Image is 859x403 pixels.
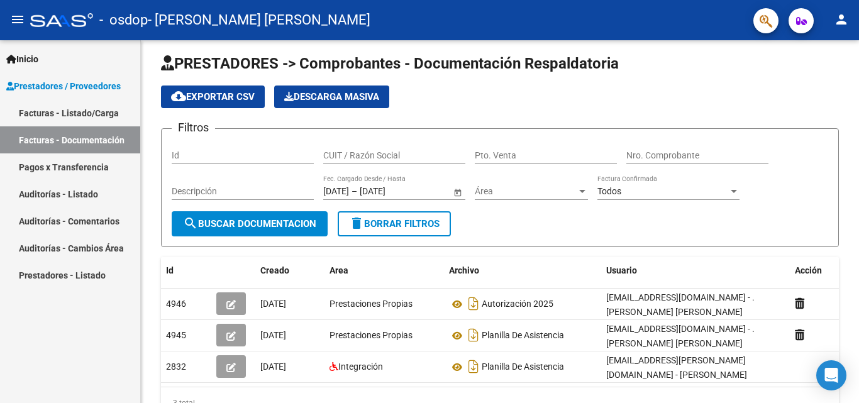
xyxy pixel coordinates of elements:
span: Id [166,265,174,275]
input: Fecha fin [360,186,421,197]
span: Creado [260,265,289,275]
span: Prestaciones Propias [330,299,413,309]
span: [DATE] [260,330,286,340]
span: Exportar CSV [171,91,255,102]
mat-icon: delete [349,216,364,231]
mat-icon: search [183,216,198,231]
span: - [PERSON_NAME] [PERSON_NAME] [148,6,370,34]
span: Descarga Masiva [284,91,379,102]
span: [DATE] [260,299,286,309]
span: - osdop [99,6,148,34]
mat-icon: person [834,12,849,27]
span: Todos [597,186,621,196]
datatable-header-cell: Creado [255,257,324,284]
span: [EMAIL_ADDRESS][DOMAIN_NAME] - . [PERSON_NAME] [PERSON_NAME] [606,324,755,348]
span: [EMAIL_ADDRESS][PERSON_NAME][DOMAIN_NAME] - [PERSON_NAME] [606,355,747,380]
span: Planilla De Asistencia [482,331,564,341]
button: Borrar Filtros [338,211,451,236]
button: Exportar CSV [161,86,265,108]
span: Buscar Documentacion [183,218,316,229]
h3: Filtros [172,119,215,136]
button: Buscar Documentacion [172,211,328,236]
span: [EMAIL_ADDRESS][DOMAIN_NAME] - . [PERSON_NAME] [PERSON_NAME] [606,292,755,317]
span: [DATE] [260,362,286,372]
mat-icon: cloud_download [171,89,186,104]
datatable-header-cell: Id [161,257,211,284]
button: Descarga Masiva [274,86,389,108]
input: Fecha inicio [323,186,349,197]
span: Prestaciones Propias [330,330,413,340]
datatable-header-cell: Usuario [601,257,790,284]
datatable-header-cell: Area [324,257,444,284]
span: Prestadores / Proveedores [6,79,121,93]
datatable-header-cell: Acción [790,257,853,284]
span: PRESTADORES -> Comprobantes - Documentación Respaldatoria [161,55,619,72]
i: Descargar documento [465,325,482,345]
button: Open calendar [451,185,464,199]
span: 2832 [166,362,186,372]
span: 4945 [166,330,186,340]
i: Descargar documento [465,356,482,377]
mat-icon: menu [10,12,25,27]
i: Descargar documento [465,294,482,314]
span: Area [330,265,348,275]
div: Open Intercom Messenger [816,360,846,390]
app-download-masive: Descarga masiva de comprobantes (adjuntos) [274,86,389,108]
span: Usuario [606,265,637,275]
datatable-header-cell: Archivo [444,257,601,284]
span: Inicio [6,52,38,66]
span: Borrar Filtros [349,218,440,229]
span: Integración [338,362,383,372]
span: Planilla De Asistencia [482,362,564,372]
span: Autorización 2025 [482,299,553,309]
span: – [352,186,357,197]
span: Área [475,186,577,197]
span: 4946 [166,299,186,309]
span: Archivo [449,265,479,275]
span: Acción [795,265,822,275]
